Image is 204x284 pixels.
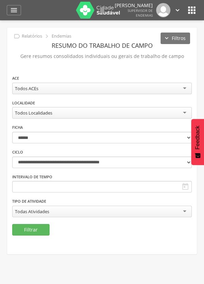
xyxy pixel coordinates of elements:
button: Filtros [161,33,190,44]
p: Gere resumos consolidados individuais ou gerais de trabalho de campo [12,52,192,61]
p: [PERSON_NAME] [115,3,153,8]
i:  [43,33,51,40]
i:  [98,6,106,14]
header: Resumo do Trabalho de Campo [12,39,192,52]
i:  [10,6,18,14]
span: Supervisor de Endemias [128,8,153,18]
div: Todas Atividades [15,208,49,215]
label: Tipo de Atividade [12,199,46,204]
i:  [186,5,197,16]
i:  [13,33,21,40]
i:  [181,183,189,191]
p: Relatórios [22,34,42,39]
label: Ciclo [12,149,23,155]
span: Feedback [194,126,201,149]
a:  [98,3,106,17]
button: Filtrar [12,224,50,236]
label: ACE [12,76,19,81]
p: Endemias [52,34,71,39]
i:  [174,6,181,14]
label: Intervalo de Tempo [12,174,52,180]
a:  [174,3,181,17]
label: Localidade [12,100,35,106]
div: Todos Localidades [15,110,52,116]
label: Ficha [12,125,23,130]
a:  [7,5,21,15]
div: Todos ACEs [15,85,38,92]
button: Feedback - Mostrar pesquisa [191,119,204,165]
